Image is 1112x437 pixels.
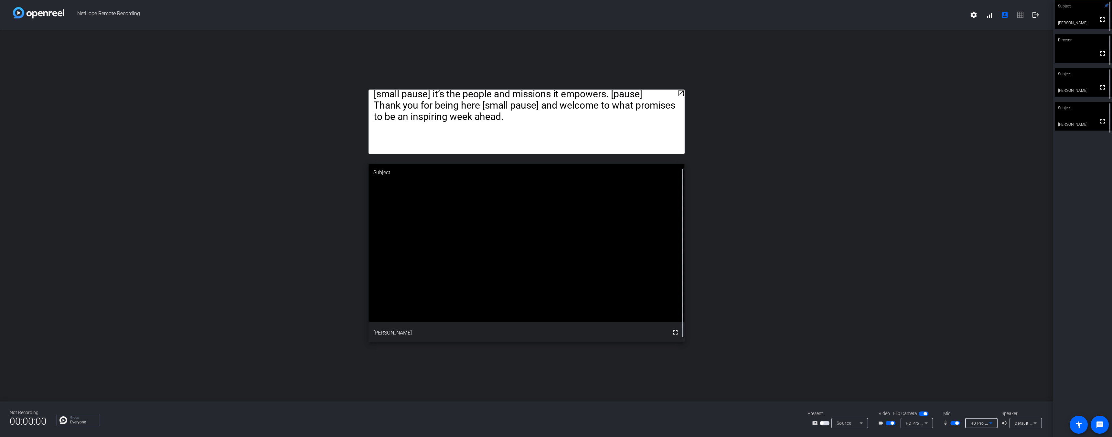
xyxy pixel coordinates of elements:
[1075,421,1083,429] mat-icon: accessibility
[943,419,950,427] mat-icon: mic_none
[1096,421,1104,429] mat-icon: message
[671,328,679,336] mat-icon: fullscreen
[374,100,679,122] p: Thank you for being here [small pause] and welcome to what promises to be an inspiring week ahead.
[1099,83,1107,91] mat-icon: fullscreen
[1099,49,1107,57] mat-icon: fullscreen
[837,421,851,426] span: Source
[677,90,685,97] mat-icon: open_in_new
[878,419,886,427] mat-icon: videocam_outline
[893,410,917,417] span: Flip Camera
[1001,410,1040,417] div: Speaker
[1015,421,1093,426] span: Default - MacBook Pro Speakers (Built-in)
[906,421,973,426] span: HD Pro Webcam C920 (046d:0892)
[1001,11,1009,19] mat-icon: account_box
[70,420,96,424] p: Everyone
[1099,117,1107,125] mat-icon: fullscreen
[1055,102,1112,114] div: Subject
[807,410,872,417] div: Present
[937,410,1001,417] div: Mic
[879,410,890,417] span: Video
[1032,11,1040,19] mat-icon: logout
[10,409,47,416] div: Not Recording
[64,7,966,23] span: NetHope Remote Recording
[1055,68,1112,80] div: Subject
[70,416,96,419] p: Group
[981,7,997,23] button: signal_cellular_alt
[369,164,684,181] div: Subject
[970,421,1037,426] span: HD Pro Webcam C920 (046d:0892)
[970,11,978,19] mat-icon: settings
[1098,16,1106,23] mat-icon: fullscreen
[1055,34,1112,46] div: Director
[59,416,67,424] img: Chat Icon
[10,413,47,429] span: 00:00:00
[1001,419,1009,427] mat-icon: volume_up
[13,7,64,18] img: white-gradient.svg
[812,419,820,427] mat-icon: screen_share_outline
